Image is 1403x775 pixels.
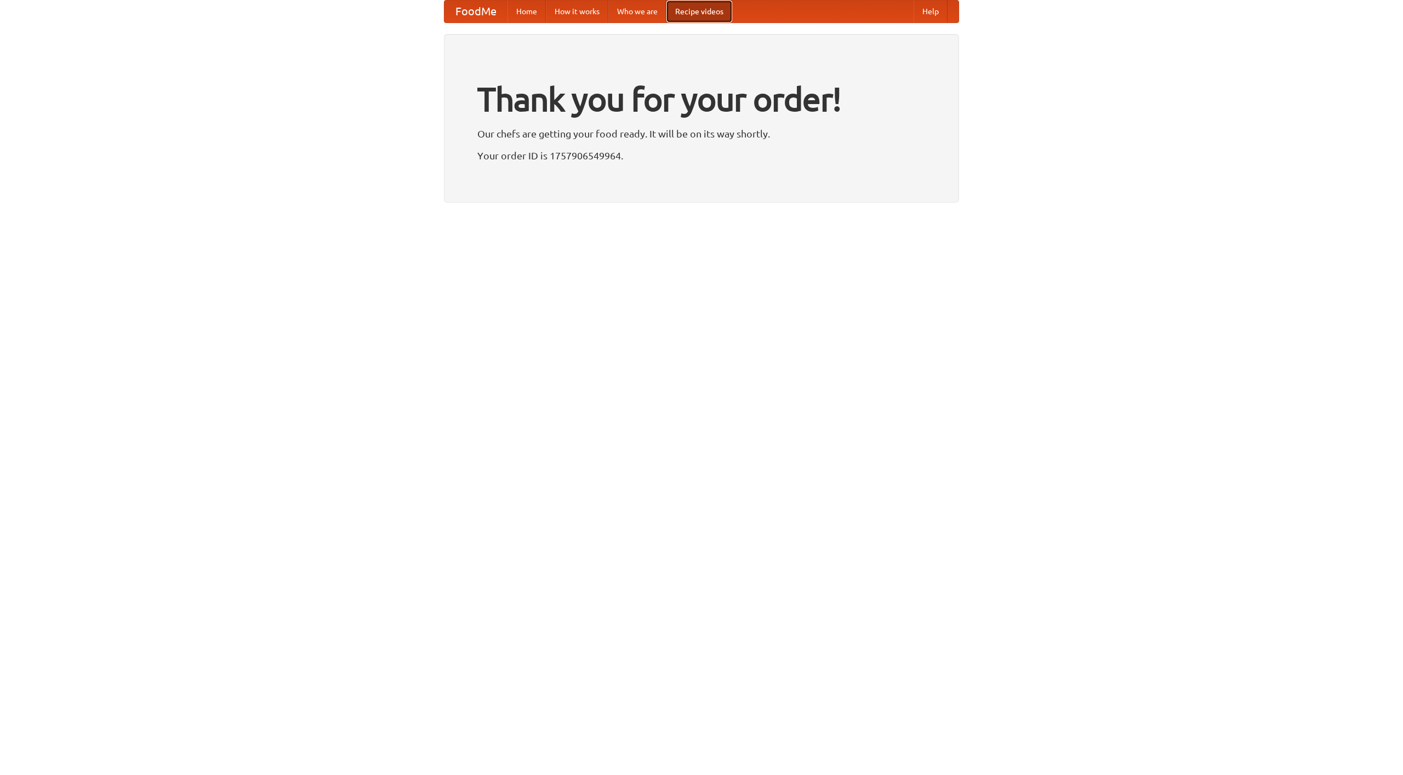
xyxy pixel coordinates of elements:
a: Help [914,1,948,22]
a: FoodMe [444,1,507,22]
a: Who we are [608,1,666,22]
p: Your order ID is 1757906549964. [477,147,926,164]
a: Home [507,1,546,22]
p: Our chefs are getting your food ready. It will be on its way shortly. [477,125,926,142]
a: How it works [546,1,608,22]
h1: Thank you for your order! [477,73,926,125]
a: Recipe videos [666,1,732,22]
